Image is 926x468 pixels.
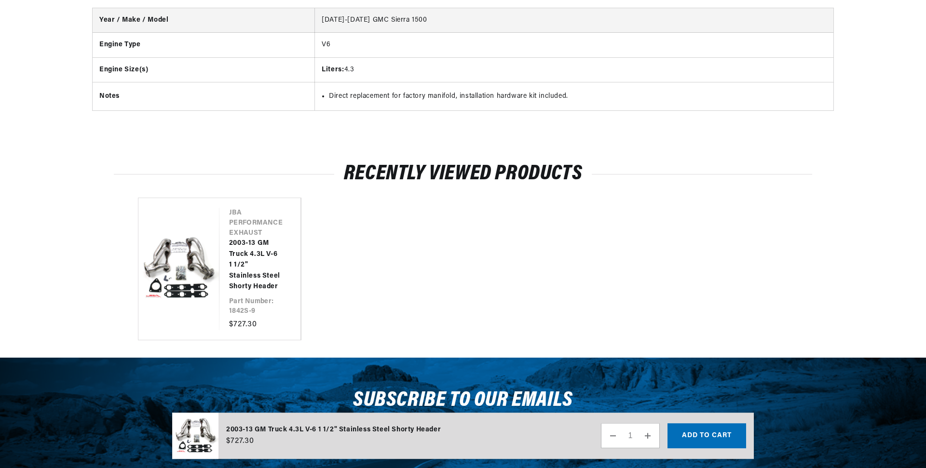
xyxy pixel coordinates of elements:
span: $727.30 [226,435,254,447]
td: [DATE]-[DATE] GMC Sierra 1500 [315,8,833,33]
ul: Slider [138,198,788,340]
a: 2003-13 GM Truck 4.3L V-6 1 1/2" Stainless Steel Shorty Header [229,238,281,292]
th: Notes [93,82,315,110]
button: Add to cart [667,423,746,448]
div: 2003-13 GM Truck 4.3L V-6 1 1/2" Stainless Steel Shorty Header [226,425,441,435]
h3: Subscribe to our emails [353,391,573,410]
th: Year / Make / Model [93,8,315,33]
strong: Liters: [322,66,344,73]
th: Engine Type [93,33,315,57]
img: 2003-13 GM Truck 4.3L V-6 1 1/2" Stainless Steel Shorty Header [172,413,218,459]
th: Engine Size(s) [93,57,315,82]
li: Direct replacement for factory manifold, installation hardware kit included. [329,91,827,102]
td: V6 [315,33,833,57]
td: 4.3 [315,57,833,82]
h2: RECENTLY VIEWED PRODUCTS [114,165,812,183]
